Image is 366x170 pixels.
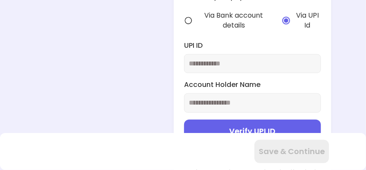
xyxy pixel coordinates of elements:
[184,41,321,51] label: UPI ID
[254,140,329,163] button: Save & Continue
[282,16,290,25] img: radio
[184,16,193,25] img: radio
[294,11,321,31] span: Via UPI Id
[184,120,321,143] button: Verify UPI ID
[196,11,272,31] span: Via Bank account details
[184,80,321,90] label: Account Holder Name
